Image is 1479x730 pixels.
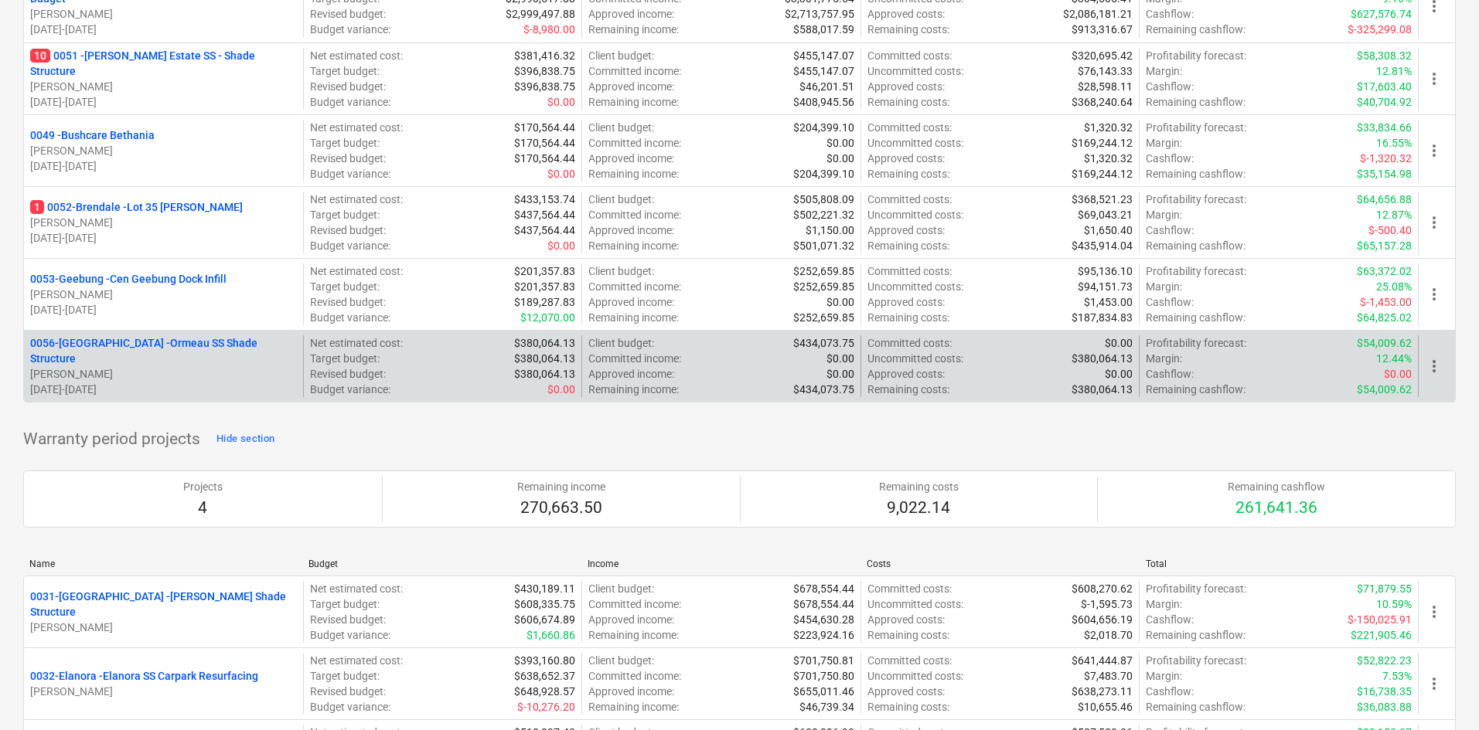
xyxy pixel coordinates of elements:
p: $638,652.37 [514,668,575,684]
p: Committed income : [588,135,681,151]
p: $380,064.13 [514,351,575,366]
p: $393,160.80 [514,653,575,668]
p: Budget variance : [310,22,390,37]
p: $-1,320.32 [1360,151,1412,166]
p: $65,157.28 [1357,238,1412,253]
p: $396,838.75 [514,63,575,79]
p: $2,018.70 [1084,627,1133,643]
p: Target budget : [310,63,380,79]
p: $380,064.13 [1072,351,1133,366]
p: $455,147.07 [793,63,854,79]
p: Margin : [1146,596,1182,612]
p: $434,073.75 [793,335,854,351]
p: $189,287.83 [514,294,575,310]
p: Approved costs : [867,612,945,627]
p: $170,564.44 [514,135,575,151]
p: $169,244.12 [1072,166,1133,182]
p: $0.00 [1105,366,1133,382]
div: 0053-Geebung -Cen Geebung Dock Infill[PERSON_NAME][DATE]-[DATE] [30,271,297,317]
p: [DATE] - [DATE] [30,22,297,37]
p: Committed income : [588,351,681,366]
p: Committed income : [588,207,681,222]
p: $221,905.46 [1351,627,1412,643]
p: 16.55% [1376,135,1412,151]
p: 0031-[GEOGRAPHIC_DATA] - [PERSON_NAME] Shade Structure [30,589,297,620]
p: Approved costs : [867,294,945,310]
p: Remaining income [517,479,605,494]
p: $380,064.13 [514,366,575,382]
div: Hide section [216,430,274,448]
p: Remaining costs : [867,94,949,110]
p: 0032-Elanora - Elanora SS Carpark Resurfacing [30,668,258,684]
p: [PERSON_NAME] [30,79,297,94]
p: Remaining costs : [867,310,949,325]
p: Budget variance : [310,382,390,397]
p: $64,656.88 [1357,192,1412,207]
p: $0.00 [547,382,575,397]
p: $430,189.11 [514,581,575,596]
p: $678,554.44 [793,581,854,596]
p: Budget variance : [310,166,390,182]
p: Net estimated cost : [310,120,403,135]
p: [DATE] - [DATE] [30,94,297,110]
p: Warranty period projects [23,429,200,450]
p: Margin : [1146,668,1182,684]
span: 10 [30,49,50,63]
p: $1,150.00 [806,222,854,238]
span: more_vert [1425,285,1443,304]
p: Margin : [1146,63,1182,79]
iframe: Chat Widget [1402,656,1479,730]
p: Remaining cashflow : [1146,627,1246,643]
p: $1,453.00 [1084,294,1133,310]
p: $-1,595.73 [1081,596,1133,612]
p: $433,153.74 [514,192,575,207]
p: Budget variance : [310,310,390,325]
p: Budget variance : [310,699,390,715]
p: $0.00 [1105,335,1133,351]
p: Margin : [1146,135,1182,151]
p: [DATE] - [DATE] [30,382,297,397]
p: 10.59% [1376,596,1412,612]
p: $396,838.75 [514,79,575,94]
p: $-8,980.00 [523,22,575,37]
p: $655,011.46 [793,684,854,699]
p: Cashflow : [1146,222,1194,238]
p: 7.53% [1382,668,1412,684]
p: Uncommitted costs : [867,668,963,684]
p: Remaining income : [588,238,679,253]
p: 4 [183,497,223,519]
p: $52,822.23 [1357,653,1412,668]
p: 12.44% [1376,351,1412,366]
p: $437,564.44 [514,222,575,238]
p: Projects [183,479,223,494]
p: Remaining costs : [867,166,949,182]
p: Client budget : [588,335,654,351]
p: $648,928.57 [514,684,575,699]
p: [PERSON_NAME] [30,143,297,158]
div: Costs [867,559,1133,569]
p: Profitability forecast : [1146,335,1246,351]
p: $36,083.88 [1357,699,1412,715]
p: Committed costs : [867,581,952,596]
p: Approved costs : [867,222,945,238]
p: Target budget : [310,596,380,612]
p: Approved costs : [867,79,945,94]
p: Remaining income : [588,310,679,325]
button: Hide section [213,427,278,452]
p: Approved income : [588,612,674,627]
p: Approved income : [588,294,674,310]
p: Approved income : [588,684,674,699]
p: Revised budget : [310,79,386,94]
p: Target budget : [310,207,380,222]
p: [DATE] - [DATE] [30,230,297,246]
p: $455,147.07 [793,48,854,63]
p: Committed income : [588,596,681,612]
p: $69,043.21 [1078,207,1133,222]
p: $63,372.02 [1357,263,1412,279]
div: 0032-Elanora -Elanora SS Carpark Resurfacing[PERSON_NAME] [30,668,297,699]
div: 0049 -Bushcare Bethania[PERSON_NAME][DATE]-[DATE] [30,127,297,174]
p: Uncommitted costs : [867,279,963,294]
p: Margin : [1146,351,1182,366]
p: $0.00 [826,351,854,366]
p: Remaining costs : [867,22,949,37]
